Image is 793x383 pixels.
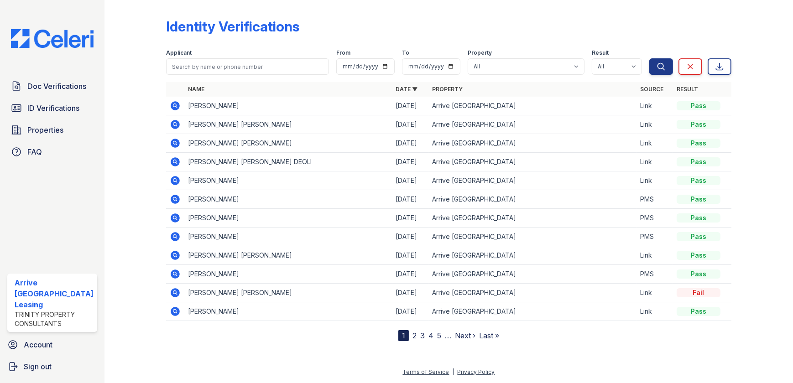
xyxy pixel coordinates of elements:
[677,176,720,185] div: Pass
[636,97,673,115] td: Link
[429,153,636,171] td: Arrive [GEOGRAPHIC_DATA]
[392,209,429,228] td: [DATE]
[166,58,329,75] input: Search by name or phone number
[677,232,720,241] div: Pass
[636,190,673,209] td: PMS
[677,269,720,279] div: Pass
[437,331,441,340] a: 5
[396,86,418,93] a: Date ▼
[184,153,392,171] td: [PERSON_NAME] [PERSON_NAME] DEOLI
[392,302,429,321] td: [DATE]
[429,134,636,153] td: Arrive [GEOGRAPHIC_DATA]
[636,115,673,134] td: Link
[7,121,97,139] a: Properties
[4,357,101,376] a: Sign out
[398,330,409,341] div: 1
[392,97,429,115] td: [DATE]
[636,302,673,321] td: Link
[636,209,673,228] td: PMS
[24,361,52,372] span: Sign out
[677,120,720,129] div: Pass
[184,246,392,265] td: [PERSON_NAME] [PERSON_NAME]
[468,49,492,57] label: Property
[429,171,636,190] td: Arrive [GEOGRAPHIC_DATA]
[184,228,392,246] td: [PERSON_NAME]
[24,339,52,350] span: Account
[677,213,720,223] div: Pass
[677,86,698,93] a: Result
[392,246,429,265] td: [DATE]
[336,49,350,57] label: From
[429,115,636,134] td: Arrive [GEOGRAPHIC_DATA]
[392,153,429,171] td: [DATE]
[636,153,673,171] td: Link
[458,368,495,375] a: Privacy Policy
[420,331,425,340] a: 3
[636,134,673,153] td: Link
[429,190,636,209] td: Arrive [GEOGRAPHIC_DATA]
[677,101,720,110] div: Pass
[636,265,673,284] td: PMS
[453,368,454,375] div: |
[433,86,463,93] a: Property
[429,97,636,115] td: Arrive [GEOGRAPHIC_DATA]
[392,134,429,153] td: [DATE]
[7,99,97,117] a: ID Verifications
[392,190,429,209] td: [DATE]
[166,18,299,35] div: Identity Verifications
[429,302,636,321] td: Arrive [GEOGRAPHIC_DATA]
[429,246,636,265] td: Arrive [GEOGRAPHIC_DATA]
[479,331,499,340] a: Last »
[677,251,720,260] div: Pass
[429,228,636,246] td: Arrive [GEOGRAPHIC_DATA]
[677,157,720,166] div: Pass
[636,171,673,190] td: Link
[429,209,636,228] td: Arrive [GEOGRAPHIC_DATA]
[184,97,392,115] td: [PERSON_NAME]
[412,331,417,340] a: 2
[636,246,673,265] td: Link
[592,49,609,57] label: Result
[677,307,720,316] div: Pass
[184,265,392,284] td: [PERSON_NAME]
[392,284,429,302] td: [DATE]
[184,302,392,321] td: [PERSON_NAME]
[403,368,449,375] a: Terms of Service
[445,330,451,341] span: …
[455,331,475,340] a: Next ›
[428,331,433,340] a: 4
[636,284,673,302] td: Link
[27,81,86,92] span: Doc Verifications
[184,171,392,190] td: [PERSON_NAME]
[15,310,94,328] div: Trinity Property Consultants
[392,228,429,246] td: [DATE]
[392,115,429,134] td: [DATE]
[15,277,94,310] div: Arrive [GEOGRAPHIC_DATA] Leasing
[4,29,101,48] img: CE_Logo_Blue-a8612792a0a2168367f1c8372b55b34899dd931a85d93a1a3d3e32e68fde9ad4.png
[184,284,392,302] td: [PERSON_NAME] [PERSON_NAME]
[27,103,79,114] span: ID Verifications
[677,195,720,204] div: Pass
[429,265,636,284] td: Arrive [GEOGRAPHIC_DATA]
[402,49,409,57] label: To
[184,134,392,153] td: [PERSON_NAME] [PERSON_NAME]
[7,143,97,161] a: FAQ
[4,336,101,354] a: Account
[636,228,673,246] td: PMS
[166,49,192,57] label: Applicant
[640,86,663,93] a: Source
[7,77,97,95] a: Doc Verifications
[429,284,636,302] td: Arrive [GEOGRAPHIC_DATA]
[27,146,42,157] span: FAQ
[392,265,429,284] td: [DATE]
[677,288,720,297] div: Fail
[392,171,429,190] td: [DATE]
[184,209,392,228] td: [PERSON_NAME]
[27,124,63,135] span: Properties
[188,86,204,93] a: Name
[184,190,392,209] td: [PERSON_NAME]
[677,139,720,148] div: Pass
[184,115,392,134] td: [PERSON_NAME] [PERSON_NAME]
